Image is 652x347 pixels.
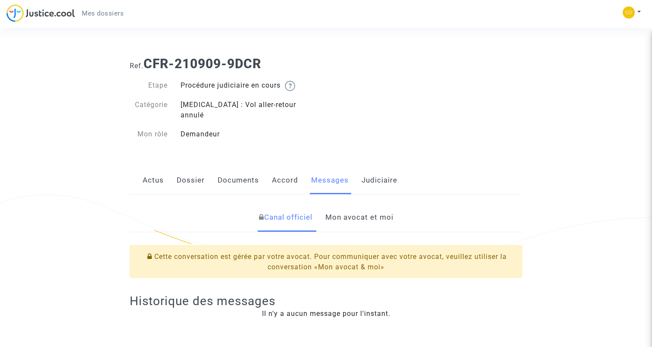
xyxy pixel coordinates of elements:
[130,309,522,319] div: Il n'y a aucun message pour l'instant.
[325,203,393,232] a: Mon avocat et moi
[130,293,522,309] h2: Historique des messages
[75,7,131,20] a: Mes dossiers
[174,129,326,139] div: Demandeur
[82,9,124,17] span: Mes dossiers
[218,166,259,195] a: Documents
[143,166,164,195] a: Actus
[130,245,522,278] div: Cette conversation est gérée par votre avocat. Pour communiquer avec votre avocat, veuillez utili...
[285,81,295,91] img: help.svg
[174,100,326,120] div: [MEDICAL_DATA] : Vol aller-retour annulé
[362,166,397,195] a: Judiciaire
[6,4,75,22] img: jc-logo.svg
[123,129,174,139] div: Mon rôle
[123,80,174,91] div: Etape
[272,166,298,195] a: Accord
[130,62,144,70] span: Ref.
[311,166,349,195] a: Messages
[623,6,635,19] img: 25bad0353f2968f01b65e53c47bcd99a
[174,80,326,91] div: Procédure judiciaire en cours
[259,203,312,232] a: Canal officiel
[177,166,205,195] a: Dossier
[144,56,261,71] b: CFR-210909-9DCR
[123,100,174,120] div: Catégorie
